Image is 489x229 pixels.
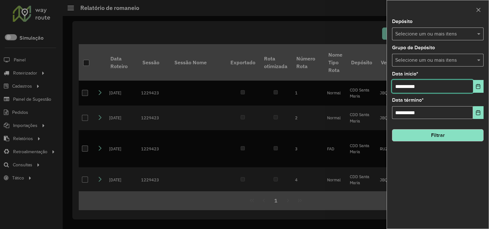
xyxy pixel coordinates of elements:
label: Grupo de Depósito [392,44,435,51]
label: Data término [392,96,424,104]
button: Filtrar [392,129,484,141]
button: Choose Date [473,80,484,93]
label: Depósito [392,18,413,25]
label: Data início [392,70,418,78]
button: Choose Date [473,106,484,119]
